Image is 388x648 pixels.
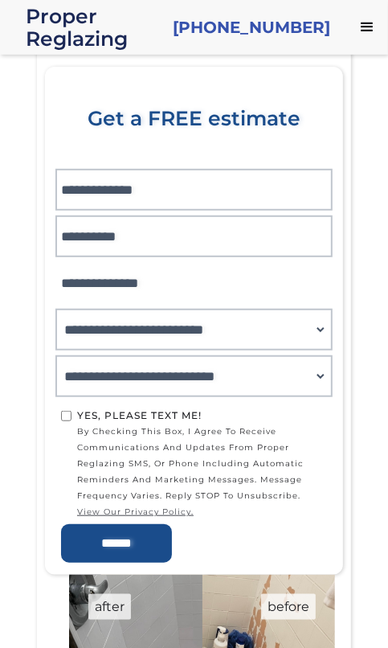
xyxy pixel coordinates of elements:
div: Proper Reglazing [26,5,160,50]
div: Yes, Please text me! [77,408,327,424]
a: [PHONE_NUMBER] [173,16,330,39]
a: view our privacy policy. [77,504,327,520]
input: Yes, Please text me!by checking this box, I agree to receive communications and updates from Prop... [61,411,71,421]
span: by checking this box, I agree to receive communications and updates from Proper Reglazing SMS, or... [77,424,327,520]
div: Get a FREE estimate [61,107,327,174]
a: home [26,5,160,50]
form: Home page form [53,107,335,563]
